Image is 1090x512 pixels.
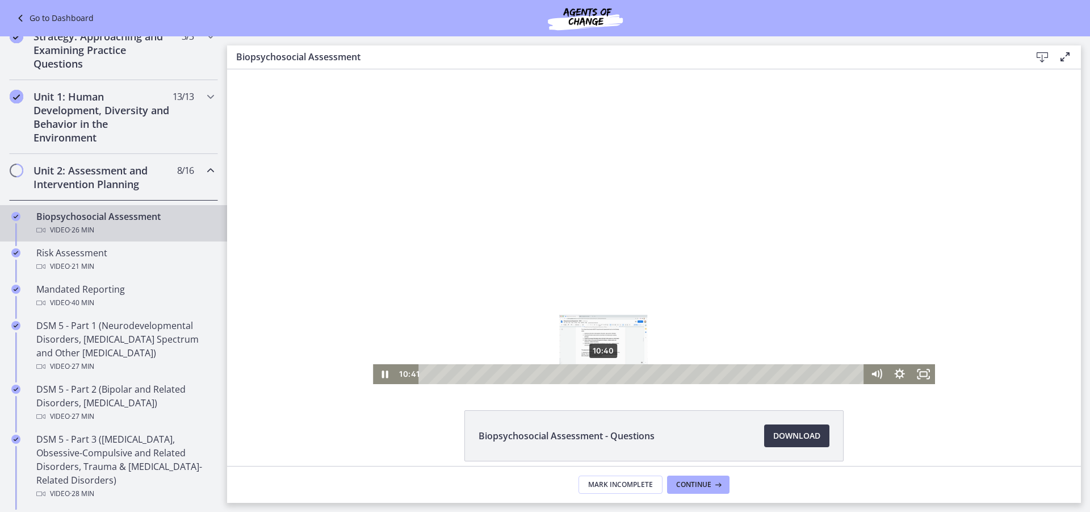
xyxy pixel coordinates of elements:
div: Video [36,260,213,273]
span: · 27 min [70,410,94,423]
h2: Unit 1: Human Development, Diversity and Behavior in the Environment [33,90,172,144]
div: Biopsychosocial Assessment [36,210,213,237]
button: Fullscreen [685,295,708,315]
div: Risk Assessment [36,246,213,273]
i: Completed [11,212,20,221]
div: Video [36,296,213,310]
button: Mark Incomplete [578,476,663,494]
span: · 26 min [70,223,94,237]
span: Mark Incomplete [588,480,653,489]
span: 8 / 16 [177,164,194,177]
div: Video [36,223,213,237]
div: DSM 5 - Part 1 (Neurodevelopmental Disorders, [MEDICAL_DATA] Spectrum and Other [MEDICAL_DATA]) [36,319,213,373]
h2: Unit 2: Assessment and Intervention Planning [33,164,172,191]
i: Completed [10,30,23,43]
button: Continue [667,476,730,494]
span: 13 / 13 [173,90,194,103]
button: Mute [638,295,661,315]
div: Video [36,410,213,423]
a: Go to Dashboard [14,11,94,25]
div: Video [36,360,213,373]
div: Mandated Reporting [36,282,213,310]
h3: Biopsychosocial Assessment [236,50,1013,64]
i: Completed [11,285,20,294]
span: Biopsychosocial Assessment - Questions [479,429,655,443]
i: Completed [11,248,20,257]
i: Completed [11,385,20,394]
span: Download [773,429,820,443]
a: Download [764,424,829,447]
img: Agents of Change Social Work Test Prep [517,5,653,32]
div: DSM 5 - Part 2 (Bipolar and Related Disorders, [MEDICAL_DATA]) [36,382,213,423]
div: Video [36,487,213,501]
i: Completed [11,435,20,444]
span: · 21 min [70,260,94,273]
div: DSM 5 - Part 3 ([MEDICAL_DATA], Obsessive-Compulsive and Related Disorders, Trauma & [MEDICAL_DAT... [36,432,213,501]
span: 3 / 3 [182,30,194,43]
button: Show settings menu [661,295,685,315]
span: · 28 min [70,487,94,501]
span: · 40 min [70,296,94,310]
span: · 27 min [70,360,94,373]
i: Completed [10,90,23,103]
iframe: Video Lesson [227,69,1081,384]
h2: Strategy: Approaching and Examining Practice Questions [33,30,172,70]
span: Continue [676,480,711,489]
i: Completed [11,321,20,330]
